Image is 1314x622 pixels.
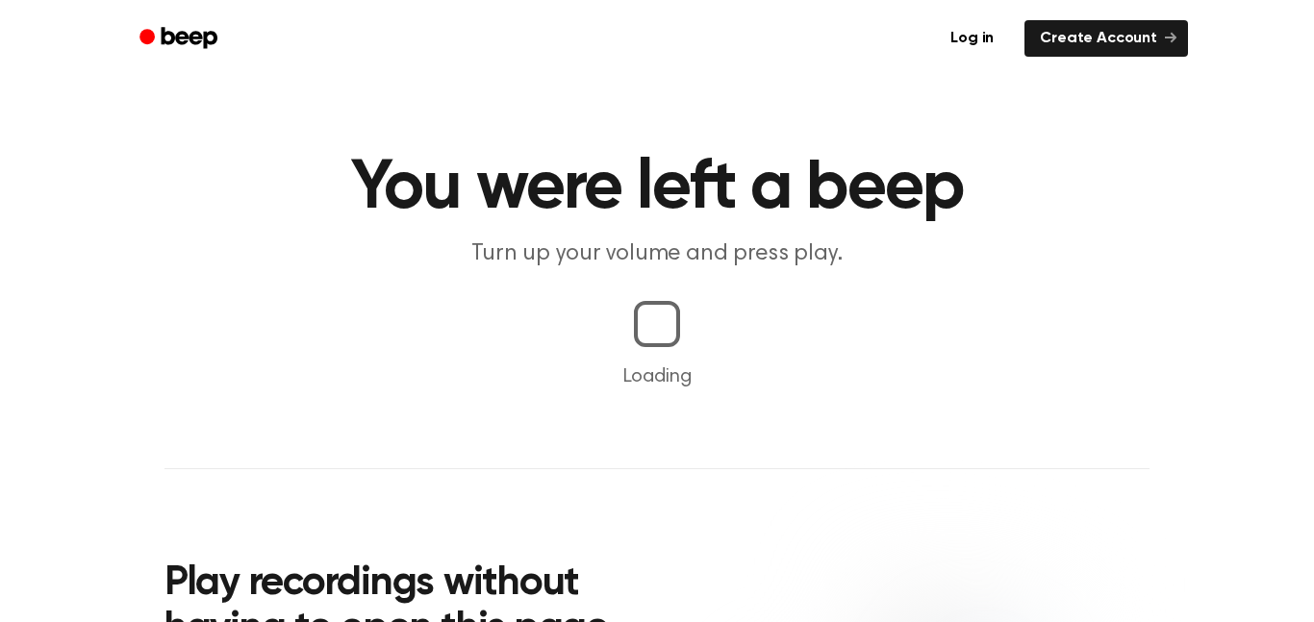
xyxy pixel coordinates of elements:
a: Log in [931,16,1013,61]
a: Create Account [1024,20,1188,57]
p: Loading [23,362,1291,391]
h1: You were left a beep [164,154,1150,223]
p: Turn up your volume and press play. [288,238,1026,270]
a: Beep [126,20,235,58]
